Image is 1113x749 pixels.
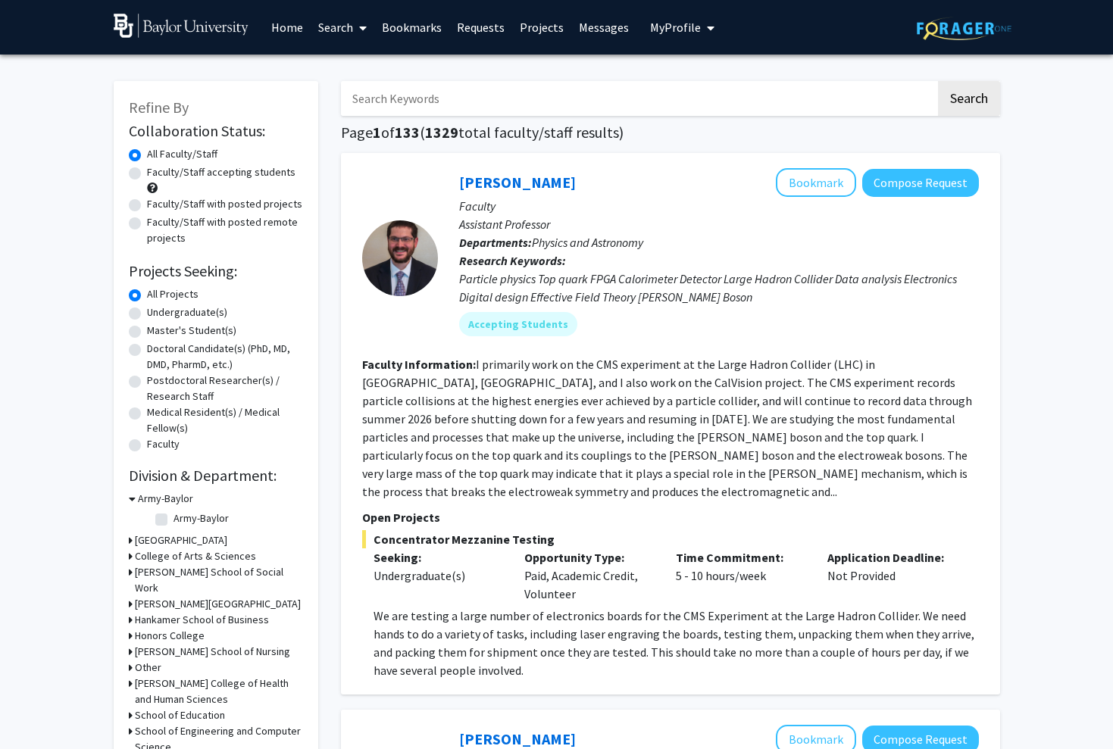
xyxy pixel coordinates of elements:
[938,81,1000,116] button: Search
[129,98,189,117] span: Refine By
[571,1,636,54] a: Messages
[129,122,303,140] h2: Collaboration Status:
[816,548,968,603] div: Not Provided
[459,312,577,336] mat-chip: Accepting Students
[676,548,805,566] p: Time Commitment:
[449,1,512,54] a: Requests
[11,681,64,738] iframe: Chat
[341,123,1000,142] h1: Page of ( total faculty/staff results)
[147,214,303,246] label: Faculty/Staff with posted remote projects
[114,14,249,38] img: Baylor University Logo
[664,548,816,603] div: 5 - 10 hours/week
[459,235,532,250] b: Departments:
[459,173,576,192] a: [PERSON_NAME]
[147,146,217,162] label: All Faculty/Staff
[373,123,381,142] span: 1
[135,548,256,564] h3: College of Arts & Sciences
[827,548,956,566] p: Application Deadline:
[147,286,199,302] label: All Projects
[362,508,979,526] p: Open Projects
[459,197,979,215] p: Faculty
[147,341,303,373] label: Doctoral Candidate(s) (PhD, MD, DMD, PharmD, etc.)
[135,564,303,596] h3: [PERSON_NAME] School of Social Work
[776,168,856,197] button: Add Jon Wilson to Bookmarks
[459,270,979,306] div: Particle physics Top quark FPGA Calorimeter Detector Large Hadron Collider Data analysis Electron...
[374,566,502,585] div: Undergraduate(s)
[862,169,979,197] button: Compose Request to Jon Wilson
[374,607,979,679] p: We are testing a large number of electronics boards for the CMS Experiment at the Large Hadron Co...
[264,1,311,54] a: Home
[129,262,303,280] h2: Projects Seeking:
[459,729,576,748] a: [PERSON_NAME]
[129,467,303,485] h2: Division & Department:
[374,1,449,54] a: Bookmarks
[532,235,643,250] span: Physics and Astronomy
[341,81,936,116] input: Search Keywords
[147,164,295,180] label: Faculty/Staff accepting students
[135,596,301,612] h3: [PERSON_NAME][GEOGRAPHIC_DATA]
[135,707,225,723] h3: School of Education
[135,676,303,707] h3: [PERSON_NAME] College of Health and Human Sciences
[311,1,374,54] a: Search
[459,253,566,268] b: Research Keywords:
[135,628,205,644] h3: Honors College
[524,548,653,566] p: Opportunity Type:
[395,123,420,142] span: 133
[147,196,302,212] label: Faculty/Staff with posted projects
[174,510,229,526] label: Army-Baylor
[362,357,972,499] fg-read-more: I primarily work on the CMS experiment at the Large Hadron Collider (LHC) in [GEOGRAPHIC_DATA], [...
[147,304,227,320] label: Undergraduate(s)
[512,1,571,54] a: Projects
[135,612,269,628] h3: Hankamer School of Business
[362,530,979,548] span: Concentrator Mezzanine Testing
[917,17,1011,40] img: ForagerOne Logo
[147,404,303,436] label: Medical Resident(s) / Medical Fellow(s)
[135,532,227,548] h3: [GEOGRAPHIC_DATA]
[513,548,664,603] div: Paid, Academic Credit, Volunteer
[650,20,701,35] span: My Profile
[147,373,303,404] label: Postdoctoral Researcher(s) / Research Staff
[147,323,236,339] label: Master's Student(s)
[135,644,290,660] h3: [PERSON_NAME] School of Nursing
[362,357,476,372] b: Faculty Information:
[147,436,180,452] label: Faculty
[135,660,161,676] h3: Other
[374,548,502,566] p: Seeking:
[425,123,458,142] span: 1329
[138,491,193,507] h3: Army-Baylor
[459,215,979,233] p: Assistant Professor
